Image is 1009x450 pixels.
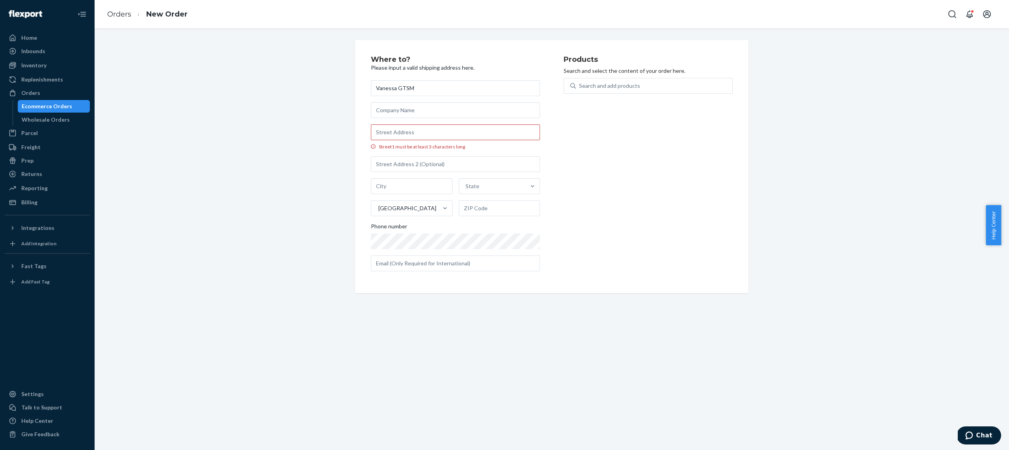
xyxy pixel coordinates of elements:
input: Street Address 2 (Optional) [371,156,540,172]
div: [GEOGRAPHIC_DATA] [378,204,436,212]
ol: breadcrumbs [101,3,194,26]
a: Reporting [5,182,90,194]
a: Settings [5,388,90,400]
iframe: Opens a widget where you can chat to one of our agents [958,426,1001,446]
div: Help Center [21,417,53,425]
div: Reporting [21,184,48,192]
input: First & Last Name [371,80,540,96]
a: Help Center [5,415,90,427]
input: City [371,178,452,194]
a: Inventory [5,59,90,72]
a: Parcel [5,127,90,139]
div: Wholesale Orders [22,116,70,124]
a: Prep [5,154,90,167]
input: [GEOGRAPHIC_DATA] [378,204,378,212]
div: Search and add products [579,82,640,90]
button: Give Feedback [5,428,90,441]
a: Orders [107,10,131,19]
input: ZIP Code [459,200,540,216]
button: Open Search Box [944,6,960,22]
a: Replenishments [5,73,90,86]
a: Home [5,31,90,44]
div: Returns [21,170,42,178]
div: Add Integration [21,240,56,247]
div: Settings [21,390,44,398]
button: Fast Tags [5,260,90,272]
div: Inventory [21,61,47,69]
button: Talk to Support [5,401,90,414]
div: Orders [21,89,40,97]
div: Home [21,34,37,42]
input: Street1 must be at least 3 characters long [371,124,540,140]
button: Open notifications [962,6,977,22]
div: Talk to Support [21,404,62,411]
a: Returns [5,168,90,180]
button: Help Center [986,205,1001,245]
button: Integrations [5,222,90,234]
div: Give Feedback [21,430,60,438]
a: Billing [5,196,90,209]
a: Freight [5,141,90,154]
p: Search and select the content of your order here. [564,67,733,75]
input: Company Name [371,102,540,118]
img: Flexport logo [9,10,42,18]
div: Billing [21,198,37,206]
button: Open account menu [979,6,995,22]
div: Inbounds [21,47,45,55]
a: Add Fast Tag [5,276,90,288]
a: Orders [5,87,90,99]
a: Wholesale Orders [18,113,90,126]
div: Prep [21,157,34,165]
a: Ecommerce Orders [18,100,90,113]
h2: Where to? [371,56,540,64]
input: Email (Only Required for International) [371,256,540,271]
button: Close Navigation [74,6,90,22]
a: New Order [146,10,188,19]
div: Replenishments [21,76,63,83]
div: Add Fast Tag [21,278,50,285]
div: Freight [21,143,41,151]
p: Please input a valid shipping address here. [371,64,540,72]
div: Parcel [21,129,38,137]
a: Add Integration [5,237,90,250]
a: Inbounds [5,45,90,57]
div: Integrations [21,224,54,232]
span: Phone number [371,222,407,233]
h2: Products [564,56,733,64]
div: Street1 must be at least 3 characters long [371,143,540,150]
div: State [465,182,479,190]
div: Ecommerce Orders [22,102,72,110]
div: Fast Tags [21,262,47,270]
